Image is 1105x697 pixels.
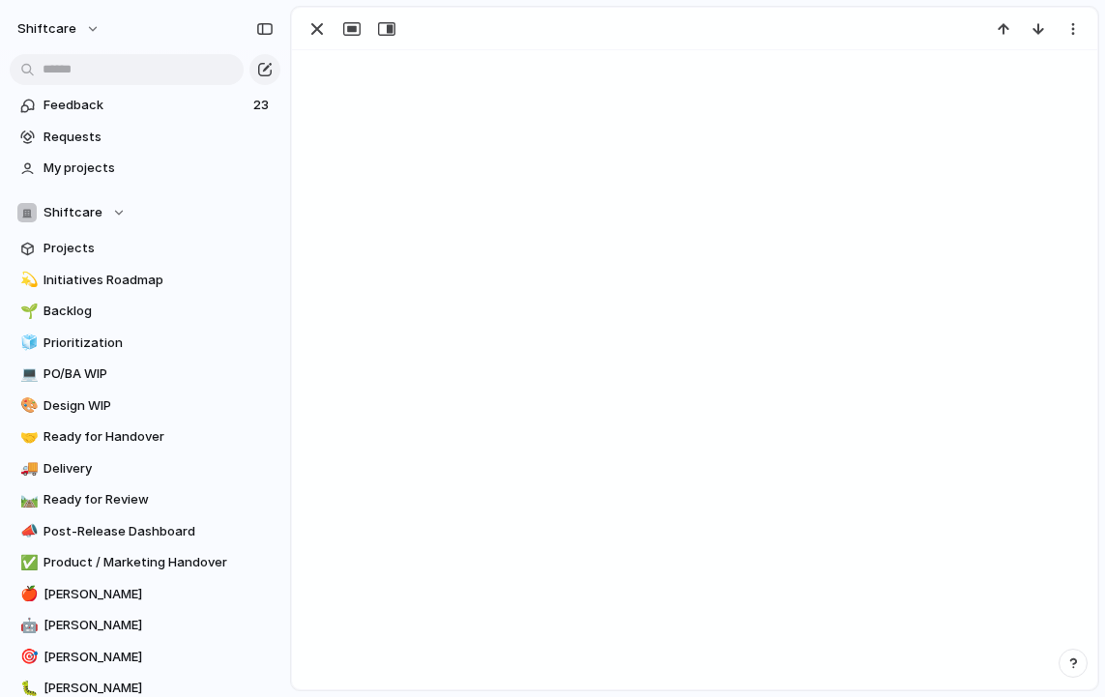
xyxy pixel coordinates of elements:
[44,203,102,222] span: Shiftcare
[17,459,37,479] button: 🚚
[44,364,274,384] span: PO/BA WIP
[20,615,34,637] div: 🤖
[20,646,34,668] div: 🎯
[17,648,37,667] button: 🎯
[253,96,273,115] span: 23
[44,128,274,147] span: Requests
[10,123,280,152] a: Requests
[10,485,280,514] a: 🛤️Ready for Review
[44,302,274,321] span: Backlog
[17,553,37,572] button: ✅
[10,329,280,358] a: 🧊Prioritization
[10,580,280,609] a: 🍎[PERSON_NAME]
[10,517,280,546] a: 📣Post-Release Dashboard
[20,301,34,323] div: 🌱
[44,553,274,572] span: Product / Marketing Handover
[17,616,37,635] button: 🤖
[10,198,280,227] button: Shiftcare
[44,522,274,541] span: Post-Release Dashboard
[17,490,37,509] button: 🛤️
[20,583,34,605] div: 🍎
[20,520,34,542] div: 📣
[10,422,280,451] a: 🤝Ready for Handover
[10,154,280,183] a: My projects
[44,490,274,509] span: Ready for Review
[20,457,34,479] div: 🚚
[10,643,280,672] a: 🎯[PERSON_NAME]
[20,489,34,511] div: 🛤️
[20,552,34,574] div: ✅
[17,585,37,604] button: 🍎
[17,19,76,39] span: shiftcare
[9,14,110,44] button: shiftcare
[44,334,274,353] span: Prioritization
[20,394,34,417] div: 🎨
[10,234,280,263] a: Projects
[20,332,34,354] div: 🧊
[17,334,37,353] button: 🧊
[44,396,274,416] span: Design WIP
[17,364,37,384] button: 💻
[17,302,37,321] button: 🌱
[10,611,280,640] a: 🤖[PERSON_NAME]
[44,585,274,604] span: [PERSON_NAME]
[20,363,34,386] div: 💻
[44,427,274,447] span: Ready for Handover
[10,266,280,295] a: 💫Initiatives Roadmap
[44,239,274,258] span: Projects
[10,548,280,577] a: ✅Product / Marketing Handover
[17,396,37,416] button: 🎨
[10,297,280,326] a: 🌱Backlog
[20,426,34,449] div: 🤝
[44,648,274,667] span: [PERSON_NAME]
[10,360,280,389] a: 💻PO/BA WIP
[44,459,274,479] span: Delivery
[44,271,274,290] span: Initiatives Roadmap
[17,271,37,290] button: 💫
[44,159,274,178] span: My projects
[20,269,34,291] div: 💫
[44,96,247,115] span: Feedback
[10,392,280,421] a: 🎨Design WIP
[17,427,37,447] button: 🤝
[10,91,280,120] a: Feedback23
[44,616,274,635] span: [PERSON_NAME]
[17,522,37,541] button: 📣
[10,454,280,483] a: 🚚Delivery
